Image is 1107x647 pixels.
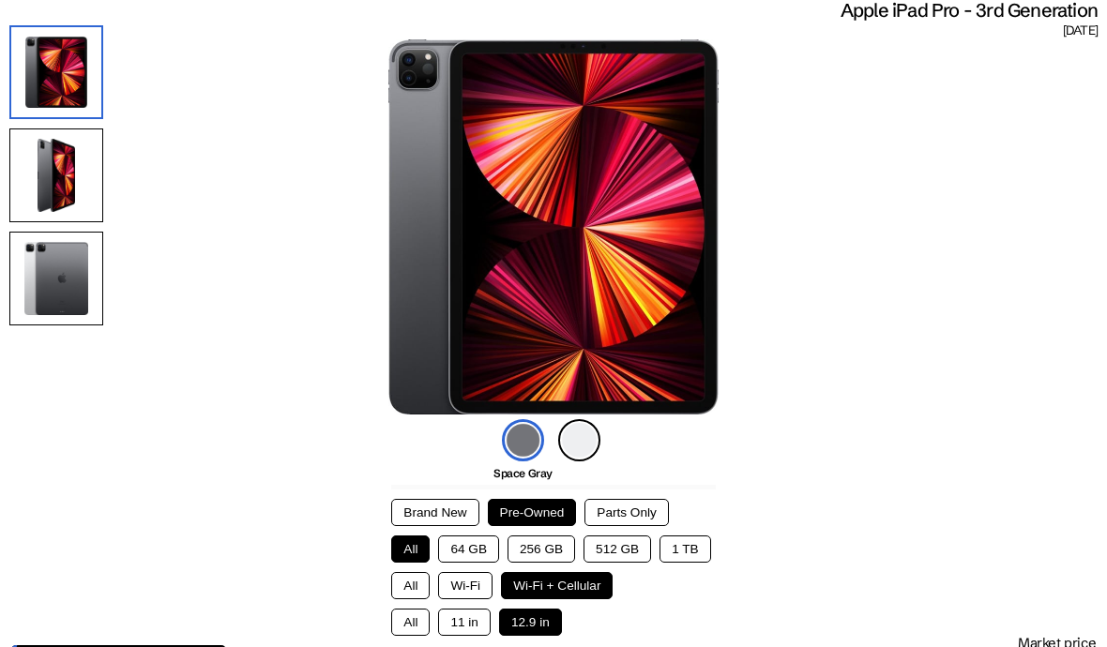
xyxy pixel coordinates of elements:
[388,39,720,414] img: iPad Pro (3rd Generation)
[391,535,430,563] button: All
[1063,23,1098,39] span: [DATE]
[488,499,577,526] button: Pre-Owned
[438,572,493,599] button: Wi-Fi
[584,499,668,526] button: Parts Only
[502,419,544,461] img: space-gray-icon
[438,609,490,636] button: 11 in
[9,25,103,119] img: iPad Pro (3rd Generation)
[499,609,562,636] button: 12.9 in
[558,419,600,461] img: silver-icon
[501,572,613,599] button: Wi-Fi + Cellular
[9,128,103,222] img: Side
[660,535,710,563] button: 1 TB
[493,466,553,480] span: Space Gray
[584,535,651,563] button: 512 GB
[391,609,430,636] button: All
[438,535,499,563] button: 64 GB
[391,499,478,526] button: Brand New
[508,535,575,563] button: 256 GB
[391,572,430,599] button: All
[9,232,103,325] img: Using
